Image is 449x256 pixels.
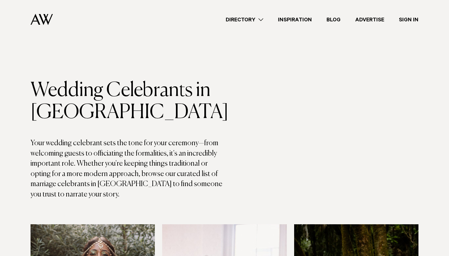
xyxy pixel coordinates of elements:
[31,80,224,124] h1: Wedding Celebrants in [GEOGRAPHIC_DATA]
[218,16,271,24] a: Directory
[31,14,53,25] img: Auckland Weddings Logo
[348,16,392,24] a: Advertise
[319,16,348,24] a: Blog
[271,16,319,24] a: Inspiration
[392,16,426,24] a: Sign In
[31,138,224,200] p: Your wedding celebrant sets the tone for your ceremony—from welcoming guests to officiating the f...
